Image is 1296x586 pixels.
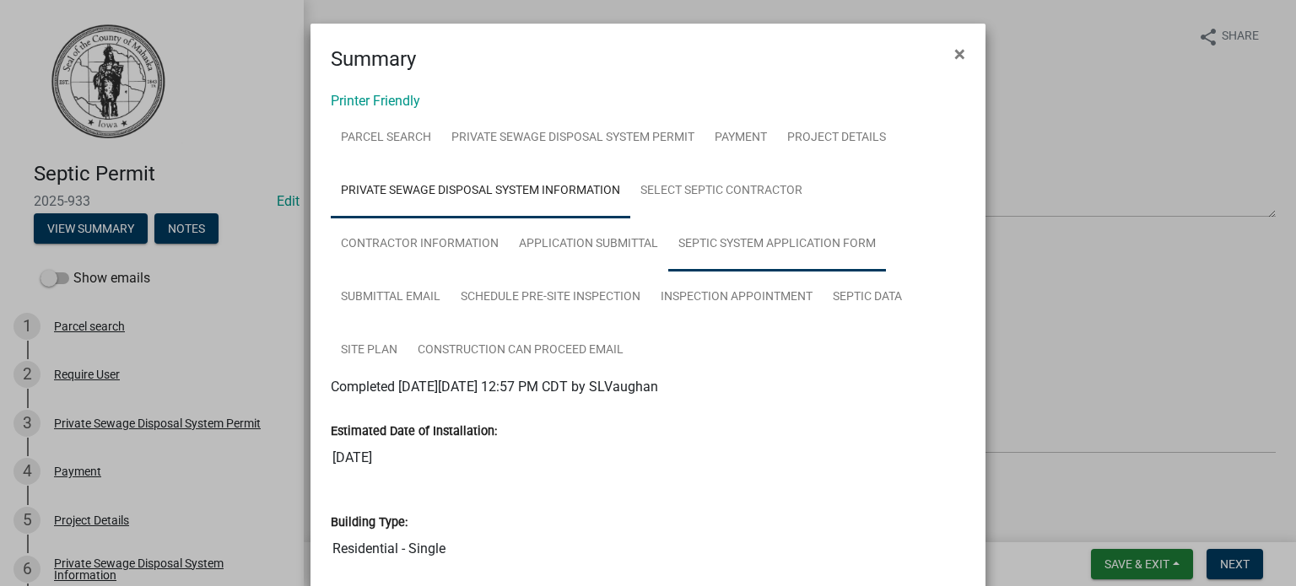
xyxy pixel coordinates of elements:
a: Application Submittal [509,218,668,271]
a: Inspection Appointment [651,271,823,325]
a: Project Details [777,111,896,165]
a: Select Septic Contractor [630,164,813,218]
a: Site Plan [331,324,408,378]
a: Parcel search [331,111,441,165]
a: Schedule Pre-Site Inspection [451,271,651,325]
span: Completed [DATE][DATE] 12:57 PM CDT by SLVaughan [331,379,658,395]
a: Private Sewage Disposal System Permit [441,111,705,165]
a: Submittal Email [331,271,451,325]
label: Building Type: [331,517,408,529]
a: Septic Data [823,271,912,325]
a: Payment [705,111,777,165]
h4: Summary [331,44,416,74]
button: Close [941,30,979,78]
a: Contractor Information [331,218,509,271]
a: Private Sewage Disposal System Information [331,164,630,218]
a: Construction Can Proceed Email [408,324,634,378]
a: Septic System Application Form [668,218,886,271]
span: × [954,42,965,66]
a: Printer Friendly [331,93,420,109]
label: Estimated Date of Installation: [331,426,497,438]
